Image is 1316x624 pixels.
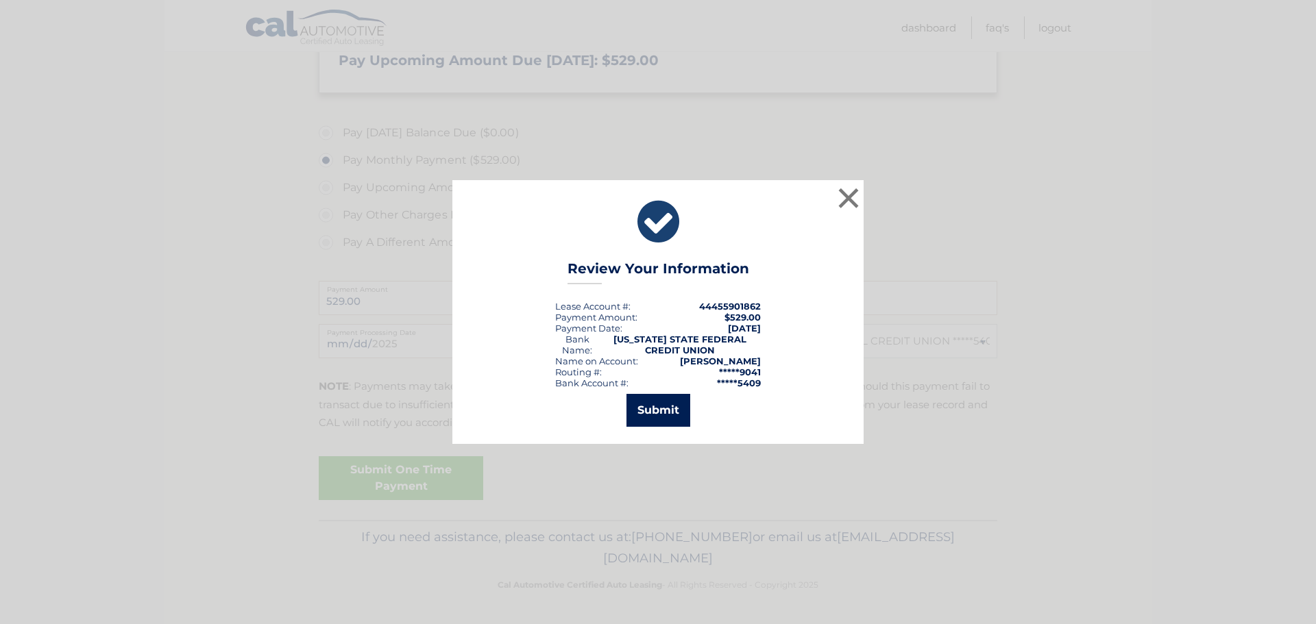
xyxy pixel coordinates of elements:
[555,323,622,334] div: :
[680,355,761,366] strong: [PERSON_NAME]
[613,334,746,355] strong: [US_STATE] STATE FEDERAL CREDIT UNION
[626,394,690,427] button: Submit
[555,334,599,355] div: Bank Name:
[555,312,637,323] div: Payment Amount:
[568,260,749,284] h3: Review Your Information
[835,184,862,212] button: ×
[728,323,761,334] span: [DATE]
[555,377,629,388] div: Bank Account #:
[555,366,602,377] div: Routing #:
[555,323,620,334] span: Payment Date
[724,312,761,323] span: $529.00
[555,301,631,312] div: Lease Account #:
[555,355,638,366] div: Name on Account:
[699,301,761,312] strong: 44455901862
